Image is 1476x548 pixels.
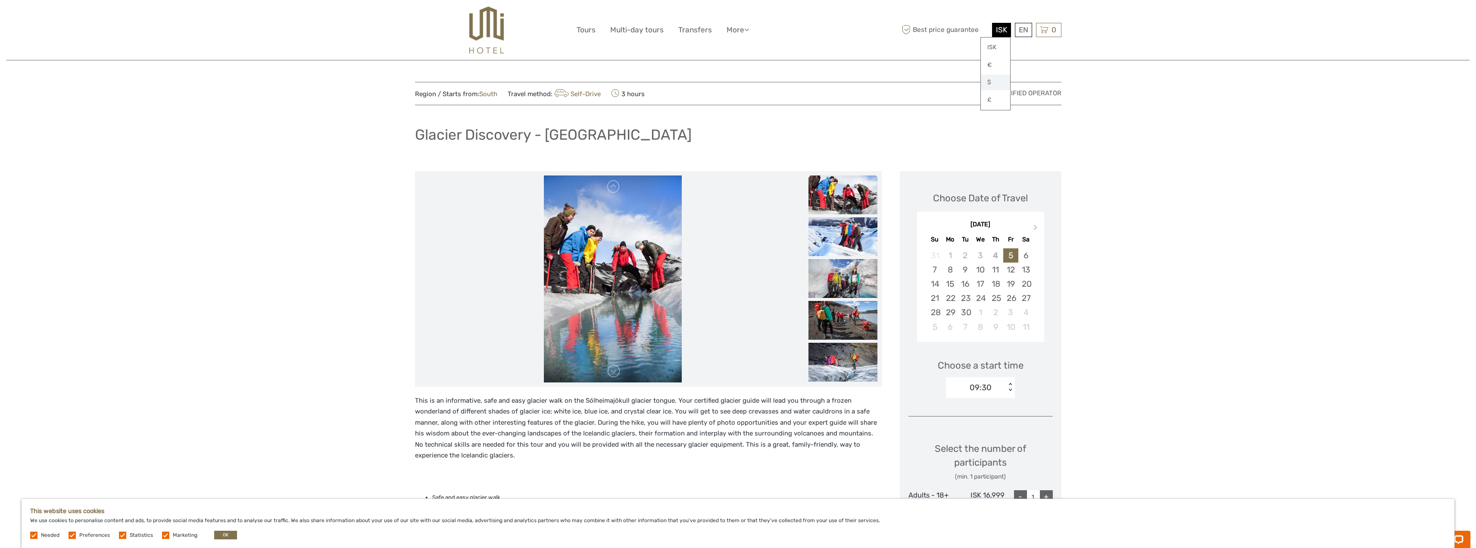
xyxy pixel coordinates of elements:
[1015,23,1032,37] div: EN
[958,305,973,319] div: Choose Tuesday, September 30th, 2025
[973,320,988,334] div: Choose Wednesday, October 8th, 2025
[927,320,942,334] div: Choose Sunday, October 5th, 2025
[30,507,1446,515] h5: This website uses cookies
[469,6,503,53] img: 526-1e775aa5-7374-4589-9d7e-5793fb20bdfc_logo_big.jpg
[727,24,749,36] a: More
[1003,305,1018,319] div: Choose Friday, October 3rd, 2025
[1003,248,1018,263] div: Choose Friday, September 5th, 2025
[1018,248,1033,263] div: Choose Saturday, September 6th, 2025
[917,220,1044,229] div: [DATE]
[958,263,973,277] div: Choose Tuesday, September 9th, 2025
[1018,277,1033,291] div: Choose Saturday, September 20th, 2025
[808,301,877,340] img: fbac75ea4abe487f9b6b6b49ef2853c7_slider_thumbnail.jpeg
[942,305,958,319] div: Choose Monday, September 29th, 2025
[908,490,957,519] div: Adults - 18+ years
[988,320,1003,334] div: Choose Thursday, October 9th, 2025
[22,499,1454,548] div: We use cookies to personalise content and ads, to provide social media features and to analyse ou...
[1007,383,1014,392] div: < >
[956,490,1005,519] div: ISK 16,999
[508,88,601,100] span: Travel method:
[432,493,882,502] li: Safe and easy glacier walk
[908,442,1053,481] div: Select the number of participants
[577,24,596,36] a: Tours
[1003,277,1018,291] div: Choose Friday, September 19th, 2025
[1018,305,1033,319] div: Choose Saturday, October 4th, 2025
[970,382,992,393] div: 09:30
[973,234,988,245] div: We
[1018,234,1033,245] div: Sa
[552,90,601,98] a: Self-Drive
[1003,291,1018,305] div: Choose Friday, September 26th, 2025
[1018,291,1033,305] div: Choose Saturday, September 27th, 2025
[79,532,110,539] label: Preferences
[544,175,682,382] img: f9e8759a8d0243fb9a889d26c68137ce_main_slider.jpeg
[610,24,664,36] a: Multi-day tours
[1050,25,1058,34] span: 0
[973,277,988,291] div: Choose Wednesday, September 17th, 2025
[808,259,877,298] img: 381c591f5acf460eb1a8f927a16449b1_slider_thumbnail.jpeg
[900,23,990,37] span: Best price guarantee
[1003,263,1018,277] div: Choose Friday, September 12th, 2025
[611,88,645,100] span: 3 hours
[942,263,958,277] div: Choose Monday, September 8th, 2025
[808,175,877,214] img: f9e8759a8d0243fb9a889d26c68137ce_slider_thumbnail.jpeg
[927,248,942,263] div: Not available Sunday, August 31st, 2025
[173,532,197,539] label: Marketing
[927,277,942,291] div: Choose Sunday, September 14th, 2025
[988,234,1003,245] div: Th
[479,90,497,98] a: South
[1003,234,1018,245] div: Fr
[1003,320,1018,334] div: Choose Friday, October 10th, 2025
[1018,263,1033,277] div: Choose Saturday, September 13th, 2025
[415,90,497,99] span: Region / Starts from:
[1040,490,1053,503] div: +
[942,277,958,291] div: Choose Monday, September 15th, 2025
[12,15,97,22] p: Chat now
[981,75,1010,90] a: $
[908,473,1053,481] div: (min. 1 participant)
[808,343,877,382] img: 9b6b78986f8f46678142be69ff4ca283_slider_thumbnail.jpeg
[988,248,1003,263] div: Not available Thursday, September 4th, 2025
[999,89,1061,98] span: Verified Operator
[927,234,942,245] div: Su
[988,277,1003,291] div: Choose Thursday, September 18th, 2025
[415,126,692,144] h1: Glacier Discovery - [GEOGRAPHIC_DATA]
[988,305,1003,319] div: Choose Thursday, October 2nd, 2025
[996,25,1007,34] span: ISK
[973,248,988,263] div: Not available Wednesday, September 3rd, 2025
[973,291,988,305] div: Choose Wednesday, September 24th, 2025
[99,13,109,24] button: Open LiveChat chat widget
[214,531,237,539] button: OK
[920,248,1041,334] div: month 2025-09
[942,248,958,263] div: Not available Monday, September 1st, 2025
[1018,320,1033,334] div: Choose Saturday, October 11th, 2025
[981,92,1010,108] a: £
[988,291,1003,305] div: Choose Thursday, September 25th, 2025
[973,263,988,277] div: Choose Wednesday, September 10th, 2025
[942,291,958,305] div: Choose Monday, September 22nd, 2025
[938,359,1024,372] span: Choose a start time
[973,305,988,319] div: Choose Wednesday, October 1st, 2025
[927,263,942,277] div: Choose Sunday, September 7th, 2025
[958,291,973,305] div: Choose Tuesday, September 23rd, 2025
[1014,490,1027,503] div: -
[415,395,882,461] p: This is an informative, safe and easy glacier walk on the Sólheimajökull glacier tongue. Your cer...
[958,248,973,263] div: Not available Tuesday, September 2nd, 2025
[678,24,712,36] a: Transfers
[130,532,153,539] label: Statistics
[958,277,973,291] div: Choose Tuesday, September 16th, 2025
[927,305,942,319] div: Choose Sunday, September 28th, 2025
[981,40,1010,55] a: ISK
[988,263,1003,277] div: Choose Thursday, September 11th, 2025
[942,234,958,245] div: Mo
[927,291,942,305] div: Choose Sunday, September 21st, 2025
[981,57,1010,73] a: €
[1030,222,1043,236] button: Next Month
[958,234,973,245] div: Tu
[933,191,1028,205] div: Choose Date of Travel
[808,217,877,256] img: 77c4595b14ab4281a9ad3599abc834c9_slider_thumbnail.jpeg
[41,532,59,539] label: Needed
[958,320,973,334] div: Choose Tuesday, October 7th, 2025
[942,320,958,334] div: Choose Monday, October 6th, 2025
